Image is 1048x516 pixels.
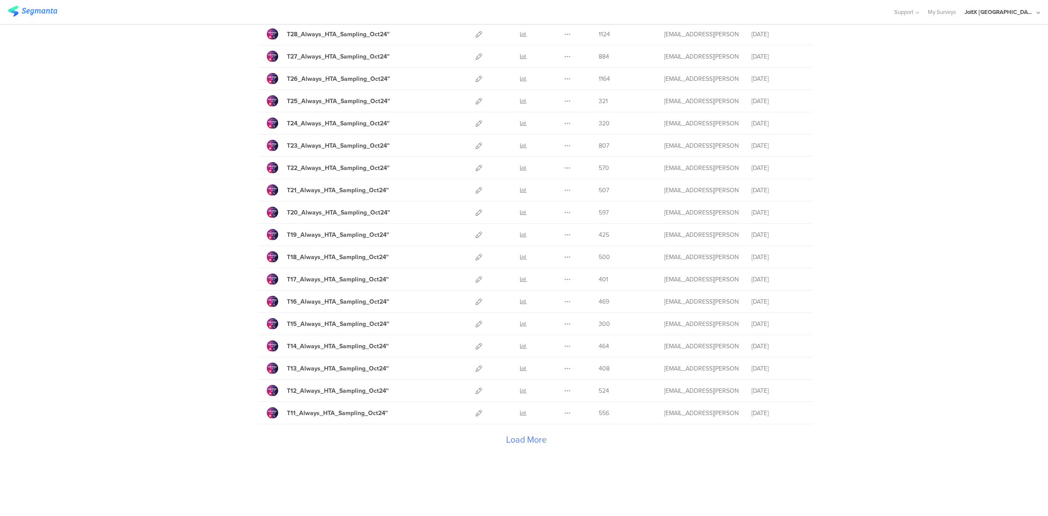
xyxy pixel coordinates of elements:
div: Load More [258,424,795,459]
div: [DATE] [752,386,804,395]
div: laetitia.lancellotta@numberly.com [664,319,738,329]
div: T25_Always_HTA_Sampling_Oct24'' [287,97,390,106]
div: T22_Always_HTA_Sampling_Oct24'' [287,163,390,173]
div: laetitia.lancellotta@numberly.com [664,230,738,239]
a: T21_Always_HTA_Sampling_Oct24'' [267,184,389,196]
span: 597 [599,208,609,217]
div: laetitia.lancellotta@numberly.com [664,141,738,150]
div: laetitia.lancellotta@numberly.com [664,297,738,306]
a: T25_Always_HTA_Sampling_Oct24'' [267,95,390,107]
div: [DATE] [752,119,804,128]
div: [DATE] [752,163,804,173]
div: [DATE] [752,364,804,373]
a: T13_Always_HTA_Sampling_Oct24'' [267,363,389,374]
div: laetitia.lancellotta@numberly.com [664,275,738,284]
div: laetitia.lancellotta@numberly.com [664,386,738,395]
span: 469 [599,297,609,306]
a: T26_Always_HTA_Sampling_Oct24'' [267,73,390,84]
a: T17_Always_HTA_Sampling_Oct24'' [267,274,389,285]
div: [DATE] [752,186,804,195]
div: [DATE] [752,141,804,150]
div: T21_Always_HTA_Sampling_Oct24'' [287,186,389,195]
div: [DATE] [752,97,804,106]
a: T19_Always_HTA_Sampling_Oct24'' [267,229,389,240]
span: 321 [599,97,608,106]
a: T18_Always_HTA_Sampling_Oct24'' [267,251,389,263]
span: 507 [599,186,609,195]
span: 500 [599,253,610,262]
a: T11_Always_HTA_Sampling_Oct24'' [267,407,388,419]
a: T23_Always_HTA_Sampling_Oct24'' [267,140,390,151]
span: 1164 [599,74,610,83]
div: T14_Always_HTA_Sampling_Oct24'' [287,342,389,351]
div: [DATE] [752,342,804,351]
div: T15_Always_HTA_Sampling_Oct24'' [287,319,389,329]
span: 807 [599,141,609,150]
div: [DATE] [752,230,804,239]
span: 464 [599,342,609,351]
div: T24_Always_HTA_Sampling_Oct24'' [287,119,390,128]
div: [DATE] [752,52,804,61]
div: laetitia.lancellotta@numberly.com [664,74,738,83]
div: JoltX [GEOGRAPHIC_DATA] [965,8,1034,16]
span: Support [894,8,914,16]
div: T19_Always_HTA_Sampling_Oct24'' [287,230,389,239]
a: T20_Always_HTA_Sampling_Oct24'' [267,207,390,218]
a: T12_Always_HTA_Sampling_Oct24'' [267,385,389,396]
a: T14_Always_HTA_Sampling_Oct24'' [267,340,389,352]
div: laetitia.lancellotta@numberly.com [664,52,738,61]
span: 425 [599,230,609,239]
div: T18_Always_HTA_Sampling_Oct24'' [287,253,389,262]
span: 556 [599,409,609,418]
span: 884 [599,52,609,61]
div: T26_Always_HTA_Sampling_Oct24'' [287,74,390,83]
div: [DATE] [752,30,804,39]
div: laetitia.lancellotta@numberly.com [664,30,738,39]
div: [DATE] [752,208,804,217]
div: [DATE] [752,253,804,262]
a: T28_Always_HTA_Sampling_Oct24'' [267,28,390,40]
div: T28_Always_HTA_Sampling_Oct24'' [287,30,390,39]
div: [DATE] [752,74,804,83]
div: [DATE] [752,297,804,306]
div: T27_Always_HTA_Sampling_Oct24'' [287,52,390,61]
div: T17_Always_HTA_Sampling_Oct24'' [287,275,389,284]
span: 401 [599,275,608,284]
span: 524 [599,386,609,395]
a: T15_Always_HTA_Sampling_Oct24'' [267,318,389,329]
a: T16_Always_HTA_Sampling_Oct24'' [267,296,389,307]
a: T24_Always_HTA_Sampling_Oct24'' [267,118,390,129]
a: T27_Always_HTA_Sampling_Oct24'' [267,51,390,62]
div: T13_Always_HTA_Sampling_Oct24'' [287,364,389,373]
div: T16_Always_HTA_Sampling_Oct24'' [287,297,389,306]
div: T12_Always_HTA_Sampling_Oct24'' [287,386,389,395]
div: T20_Always_HTA_Sampling_Oct24'' [287,208,390,217]
div: T11_Always_HTA_Sampling_Oct24'' [287,409,388,418]
span: 570 [599,163,609,173]
div: laetitia.lancellotta@numberly.com [664,163,738,173]
span: 300 [599,319,610,329]
div: laetitia.lancellotta@numberly.com [664,364,738,373]
div: laetitia.lancellotta@numberly.com [664,119,738,128]
span: 1124 [599,30,610,39]
div: [DATE] [752,409,804,418]
img: segmanta logo [8,6,57,17]
div: T23_Always_HTA_Sampling_Oct24'' [287,141,390,150]
div: laetitia.lancellotta@numberly.com [664,409,738,418]
span: 408 [599,364,610,373]
div: [DATE] [752,275,804,284]
span: 320 [599,119,610,128]
div: laetitia.lancellotta@numberly.com [664,342,738,351]
div: laetitia.lancellotta@numberly.com [664,97,738,106]
div: [DATE] [752,319,804,329]
div: laetitia.lancellotta@numberly.com [664,208,738,217]
div: laetitia.lancellotta@numberly.com [664,253,738,262]
a: T22_Always_HTA_Sampling_Oct24'' [267,162,390,173]
div: laetitia.lancellotta@numberly.com [664,186,738,195]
